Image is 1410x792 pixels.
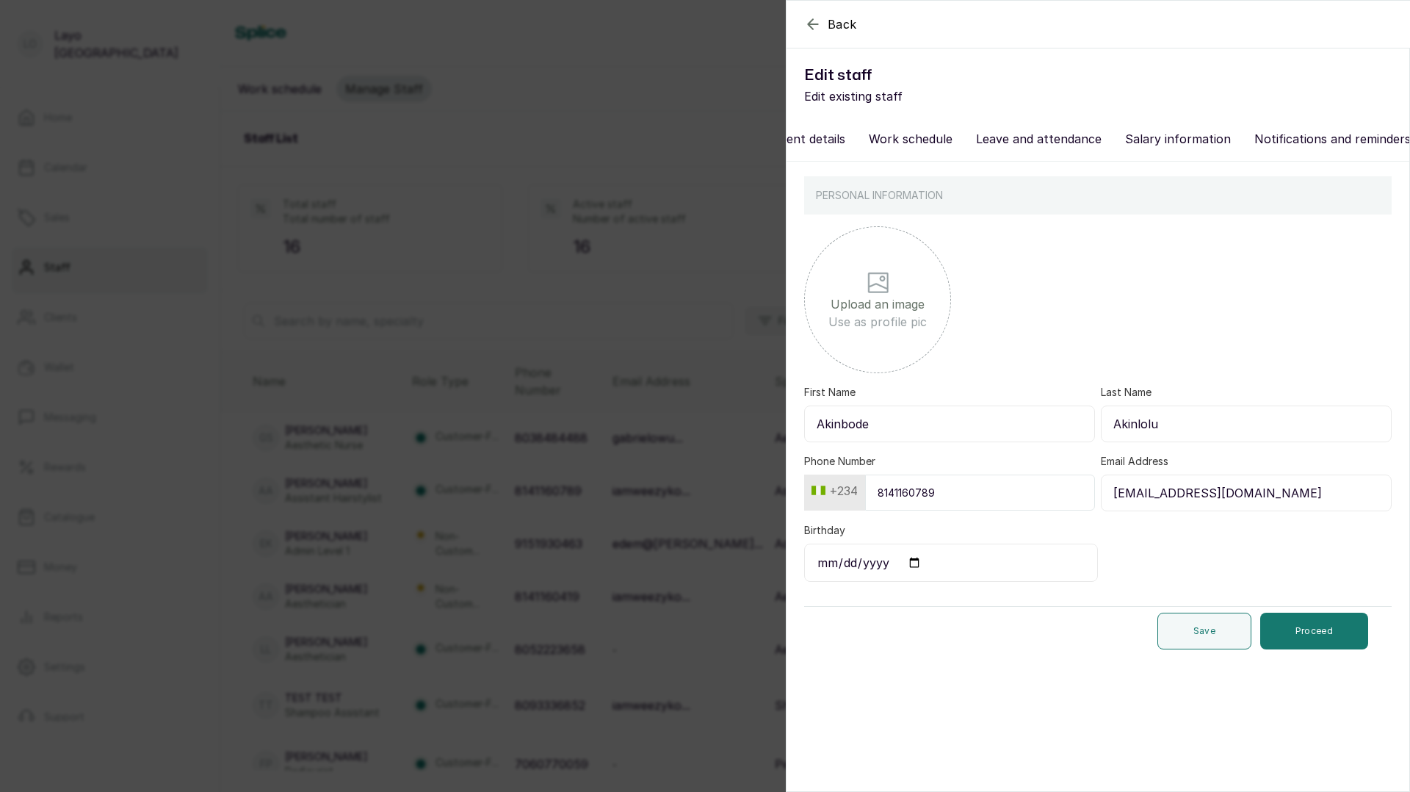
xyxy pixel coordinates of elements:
[1101,406,1392,442] input: Last Name
[1101,454,1168,469] label: Email Address
[1260,613,1368,649] button: Proceed
[804,64,1392,87] h1: Edit staff
[804,406,1095,442] input: First Name
[726,126,854,152] button: Employment details
[804,87,1392,105] p: Edit existing staff
[865,475,1095,511] input: 9151930463
[1101,385,1151,400] label: Last Name
[804,523,845,538] label: Birthday
[860,126,961,152] button: Work schedule
[1116,126,1240,152] button: Salary information
[804,15,857,33] button: Back
[828,15,857,33] span: Back
[1157,613,1251,649] button: Save
[967,126,1110,152] button: Leave and attendance
[806,479,864,503] button: +234
[804,385,856,400] label: First Name
[1101,475,1392,511] input: Email Address
[804,544,1098,582] input: 1999-01-01
[804,454,875,469] label: Phone Number
[816,188,943,203] p: PERSONAL INFORMATION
